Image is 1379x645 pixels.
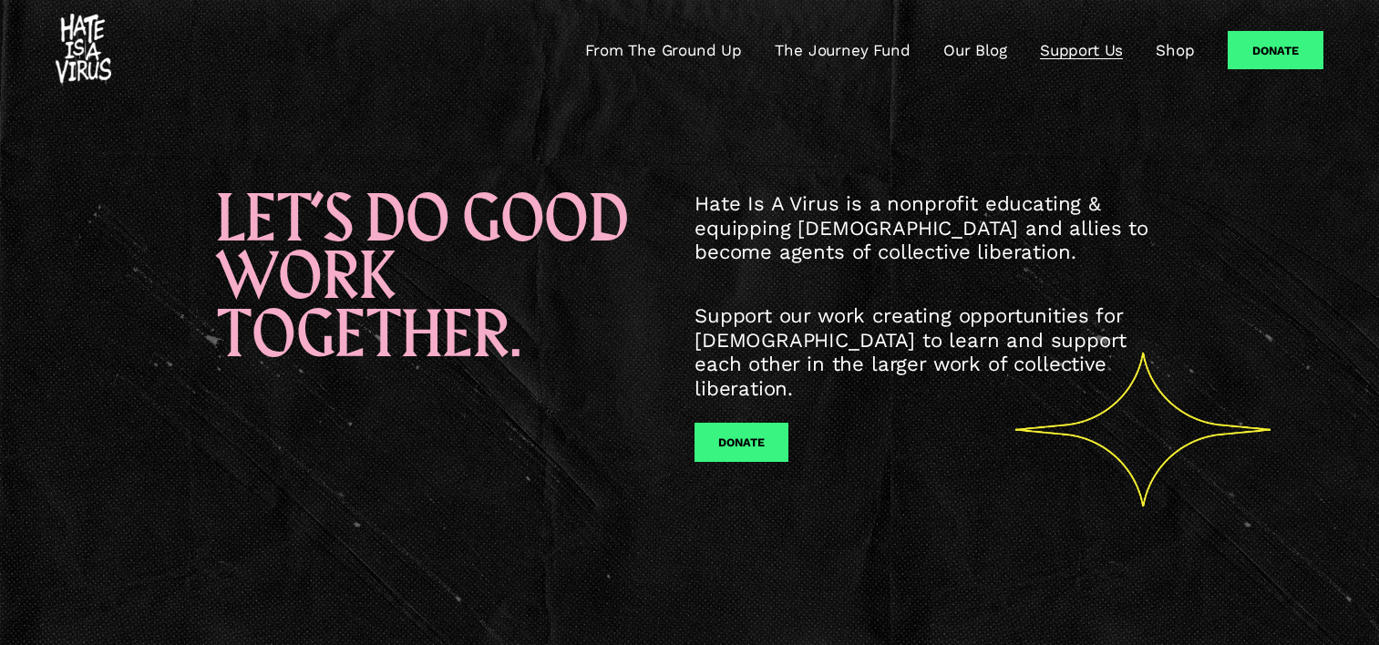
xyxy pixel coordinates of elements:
[943,39,1007,61] a: Our Blog
[585,39,742,61] a: From The Ground Up
[1228,31,1323,69] a: Donate
[775,39,910,61] a: The Journey Fund
[695,191,1156,263] span: Hate Is A Virus is a nonprofit educating & equipping [DEMOGRAPHIC_DATA] and allies to become agen...
[695,423,788,462] button: DONATE
[1040,39,1123,61] a: Support Us
[1156,39,1194,61] a: Shop
[215,179,640,376] span: LET’S DO GOOD WORK TOGETHER.
[56,14,111,87] img: #HATEISAVIRUS
[695,303,1133,400] span: Support our work creating opportunities for [DEMOGRAPHIC_DATA] to learn and support each other in...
